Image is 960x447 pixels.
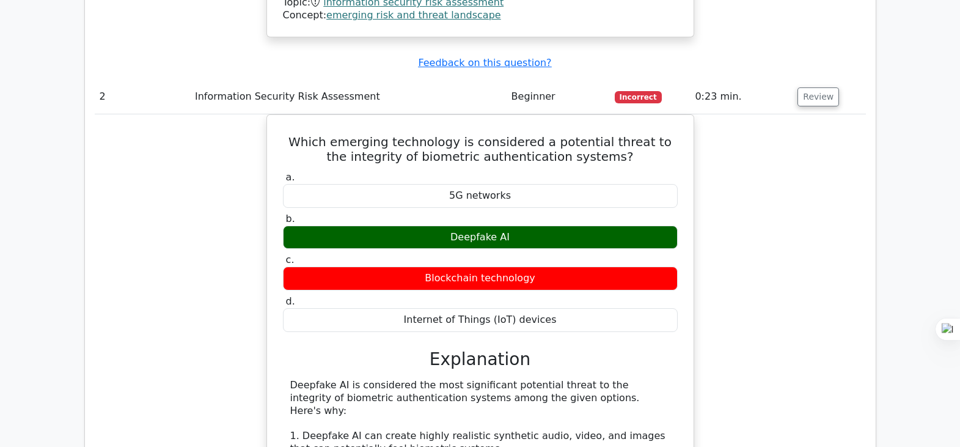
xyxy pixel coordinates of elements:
h5: Which emerging technology is considered a potential threat to the integrity of biometric authenti... [282,135,679,164]
td: Beginner [507,79,610,114]
div: Concept: [283,9,678,22]
div: 5G networks [283,184,678,208]
div: Internet of Things (IoT) devices [283,308,678,332]
td: 0:23 min. [690,79,793,114]
td: 2 [95,79,190,114]
span: d. [286,295,295,307]
a: Feedback on this question? [418,57,551,68]
span: a. [286,171,295,183]
a: emerging risk and threat landscape [326,9,501,21]
div: Blockchain technology [283,267,678,290]
button: Review [797,87,839,106]
span: c. [286,254,295,265]
div: Deepfake AI [283,226,678,249]
span: Incorrect [615,91,662,103]
td: Information Security Risk Assessment [190,79,507,114]
span: b. [286,213,295,224]
h3: Explanation [290,349,670,370]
